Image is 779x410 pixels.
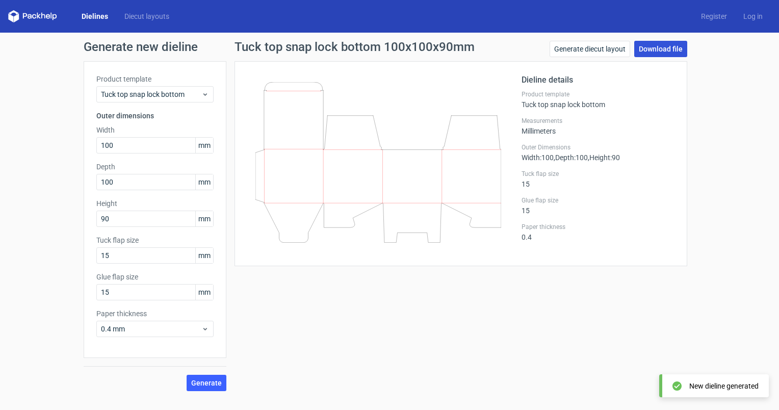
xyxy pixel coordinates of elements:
[195,211,213,226] span: mm
[235,41,475,53] h1: Tuck top snap lock bottom 100x100x90mm
[522,90,674,98] label: Product template
[522,170,674,178] label: Tuck flap size
[195,285,213,300] span: mm
[96,74,214,84] label: Product template
[96,125,214,135] label: Width
[522,196,674,204] label: Glue flap size
[96,309,214,319] label: Paper thickness
[522,223,674,231] label: Paper thickness
[84,41,695,53] h1: Generate new dieline
[693,11,735,21] a: Register
[522,90,674,109] div: Tuck top snap lock bottom
[96,198,214,209] label: Height
[522,117,674,135] div: Millimeters
[522,196,674,215] div: 15
[96,235,214,245] label: Tuck flap size
[634,41,687,57] a: Download file
[195,248,213,263] span: mm
[96,111,214,121] h3: Outer dimensions
[187,375,226,391] button: Generate
[195,174,213,190] span: mm
[522,170,674,188] div: 15
[96,162,214,172] label: Depth
[522,117,674,125] label: Measurements
[191,379,222,387] span: Generate
[550,41,630,57] a: Generate diecut layout
[689,381,759,391] div: New dieline generated
[522,153,554,162] span: Width : 100
[588,153,620,162] span: , Height : 90
[73,11,116,21] a: Dielines
[735,11,771,21] a: Log in
[96,272,214,282] label: Glue flap size
[522,143,674,151] label: Outer Dimensions
[554,153,588,162] span: , Depth : 100
[101,324,201,334] span: 0.4 mm
[101,89,201,99] span: Tuck top snap lock bottom
[195,138,213,153] span: mm
[522,223,674,241] div: 0.4
[522,74,674,86] h2: Dieline details
[116,11,177,21] a: Diecut layouts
